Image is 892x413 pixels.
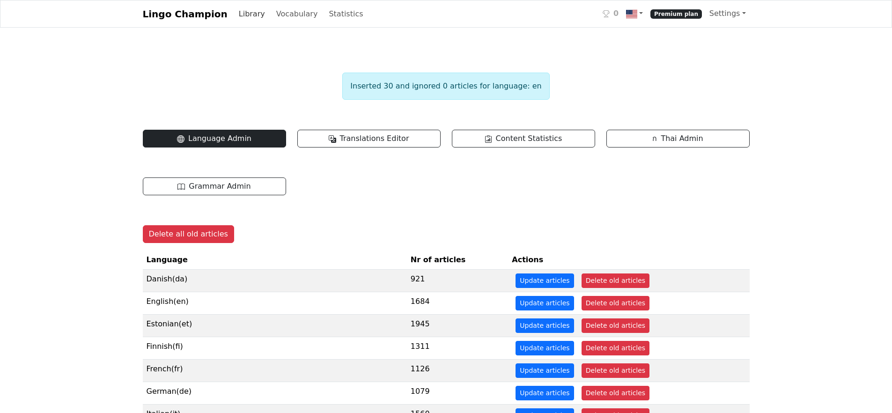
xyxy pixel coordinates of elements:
[582,386,649,400] button: Delete old articles
[650,9,702,19] span: Premium plan
[143,292,407,315] td: English ( en )
[647,4,706,23] a: Premium plan
[599,4,622,23] a: 0
[582,273,649,288] button: Delete old articles
[407,270,508,292] td: 921
[508,251,749,270] th: Actions
[143,225,234,243] button: Delete all old articles
[143,5,228,23] a: Lingo Champion
[235,5,269,23] a: Library
[516,386,574,400] button: Update articles
[407,315,508,337] td: 1945
[582,296,649,310] button: Delete old articles
[143,270,407,292] td: Danish ( da )
[407,337,508,360] td: 1311
[143,130,286,147] a: Language Admin
[407,382,508,405] td: 1079
[143,177,286,195] a: Grammar Admin
[516,273,574,288] button: Update articles
[516,363,574,378] button: Update articles
[407,360,508,382] td: 1126
[582,341,649,355] button: Delete old articles
[706,4,750,23] a: Settings
[516,318,574,333] button: Update articles
[143,337,407,360] td: Finnish ( fi )
[407,251,508,270] th: Nr of articles
[325,5,367,23] a: Statistics
[652,134,657,143] span: ก
[297,130,441,147] a: Translations Editor
[626,8,637,20] img: us.svg
[273,5,322,23] a: Vocabulary
[582,363,649,378] button: Delete old articles
[516,341,574,355] button: Update articles
[143,360,407,382] td: French ( fr )
[342,73,549,100] div: Inserted 30 and ignored 0 articles for language: en
[143,382,407,405] td: German ( de )
[143,251,407,270] th: Language
[452,130,595,147] a: Content Statistics
[407,292,508,315] td: 1684
[613,8,619,19] span: 0
[582,318,649,333] button: Delete old articles
[516,296,574,310] button: Update articles
[143,315,407,337] td: Estonian ( et )
[606,130,750,147] a: กThai Admin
